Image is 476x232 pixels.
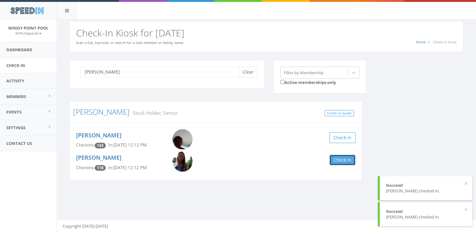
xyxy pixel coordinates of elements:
[464,180,468,187] button: ×
[15,31,42,36] small: WPPLifeguards
[76,131,121,139] a: [PERSON_NAME]
[6,109,21,115] span: Events
[8,25,48,31] span: Windy Point Pool
[130,109,178,116] small: Stock Holder, Senior
[172,129,193,149] img: Mark_Bailey.png
[464,207,468,213] button: ×
[73,107,130,117] a: [PERSON_NAME]
[433,40,457,44] span: Check-In Kiosk
[386,214,466,220] div: [PERSON_NAME] checked in.
[76,165,95,170] span: Checkins:
[280,80,284,84] input: Active memberships only
[325,110,354,117] a: Check In Guest
[108,142,147,148] span: In: [DATE] 12:12 PM
[76,28,457,38] h2: Check-In Kiosk for [DATE]
[329,132,356,143] button: Check in
[329,155,356,165] button: Check in
[280,79,336,86] label: Active memberships only
[95,143,106,148] span: Checkin count
[7,5,47,16] img: speedin_logo.png
[238,67,258,77] button: Clear
[172,152,193,172] img: Dianne_Bailey.png
[76,40,184,45] small: Scan a fob, barcode, or search for a club member or family name.
[15,30,42,36] a: WPPLifeguards
[284,69,324,75] div: Filter by Membership
[6,125,25,130] span: Settings
[386,188,466,194] div: [PERSON_NAME] checked in.
[416,40,426,44] a: Home
[76,154,121,161] a: [PERSON_NAME]
[81,67,243,77] input: Search a name to check in
[386,208,466,214] div: Success!
[6,141,32,146] span: Contact Us
[386,182,466,188] div: Success!
[108,165,147,170] span: In: [DATE] 12:12 PM
[95,165,106,171] span: Checkin count
[6,94,26,99] span: Members
[76,142,95,148] span: Checkins:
